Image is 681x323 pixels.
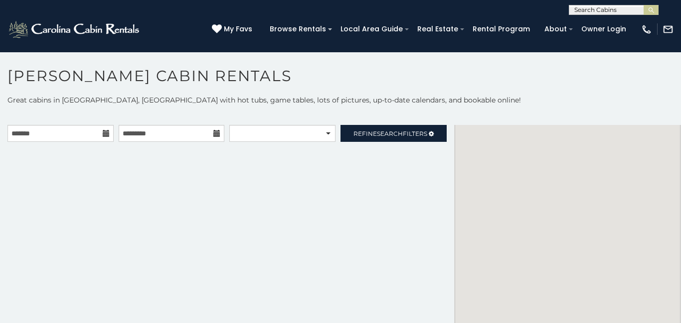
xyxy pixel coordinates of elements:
img: phone-regular-white.png [641,24,652,35]
a: About [539,21,572,37]
a: My Favs [212,24,255,35]
a: Rental Program [468,21,535,37]
a: Owner Login [576,21,631,37]
a: Local Area Guide [336,21,408,37]
span: My Favs [224,24,252,34]
span: Search [377,130,403,137]
img: White-1-2.png [7,19,142,39]
span: Refine Filters [353,130,427,137]
a: Browse Rentals [265,21,331,37]
img: mail-regular-white.png [663,24,674,35]
a: Real Estate [412,21,463,37]
a: RefineSearchFilters [340,125,447,142]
